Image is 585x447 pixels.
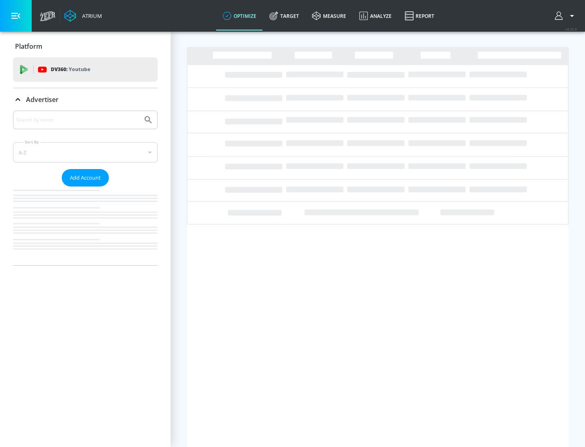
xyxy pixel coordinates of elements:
p: Youtube [69,65,90,74]
a: measure [305,1,353,30]
label: Sort By [23,139,41,145]
nav: list of Advertiser [13,187,158,265]
span: Add Account [70,173,101,182]
span: v 4.32.0 [565,27,577,31]
input: Search by name [16,115,139,125]
div: DV360: Youtube [13,57,158,82]
div: Atrium [79,12,102,20]
a: Atrium [64,10,102,22]
p: Platform [15,42,42,51]
div: Advertiser [13,88,158,111]
p: DV360: [51,65,90,74]
a: Target [263,1,305,30]
a: Report [398,1,441,30]
div: A-Z [13,142,158,163]
button: Add Account [62,169,109,187]
a: Analyze [353,1,398,30]
div: Platform [13,35,158,58]
div: Advertiser [13,111,158,265]
p: Advertiser [26,95,58,104]
a: optimize [216,1,263,30]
